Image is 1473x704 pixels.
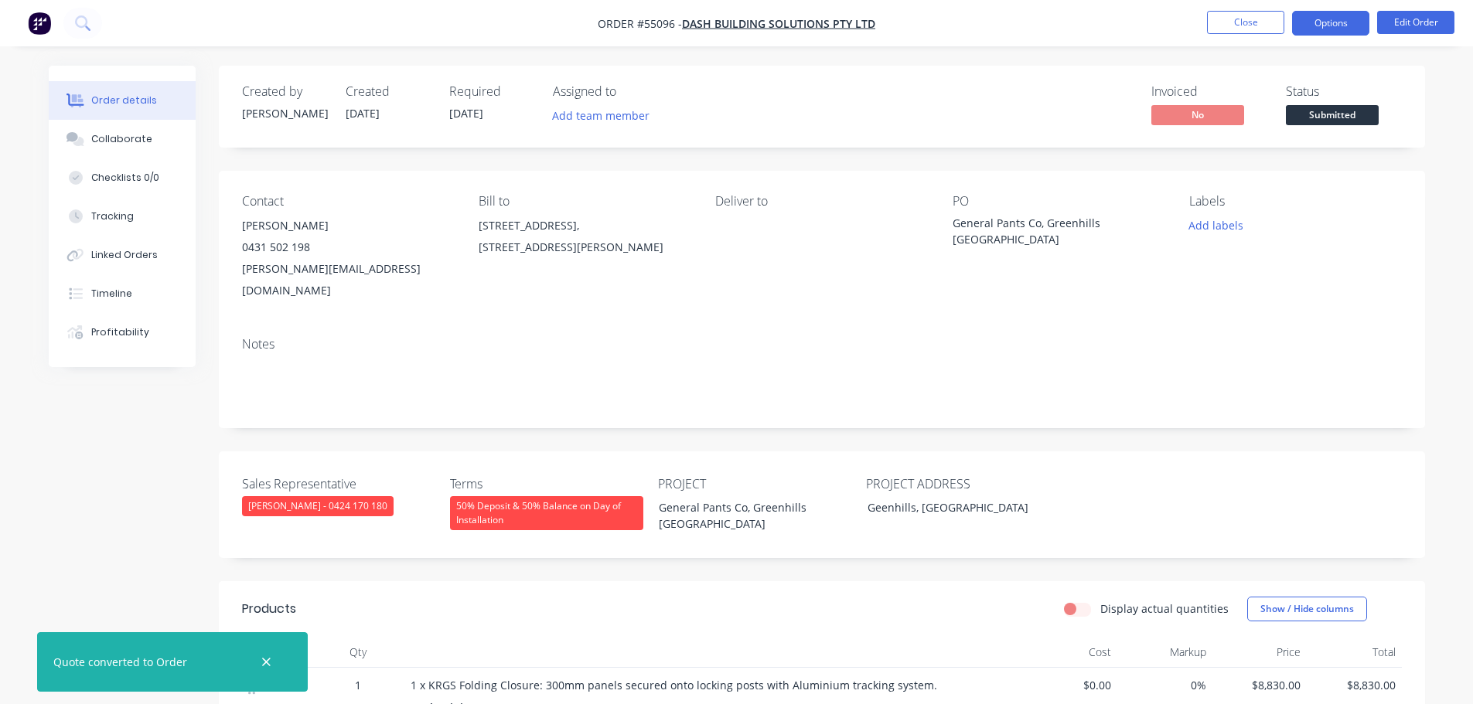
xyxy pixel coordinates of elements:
div: Created [346,84,431,99]
label: Sales Representative [242,474,435,493]
button: Add labels [1181,215,1252,236]
div: [STREET_ADDRESS][PERSON_NAME] [479,236,690,258]
div: Labels [1189,194,1401,209]
button: Edit Order [1377,11,1454,34]
div: 0431 502 198 [242,236,454,258]
button: Order details [49,81,196,120]
div: [PERSON_NAME]0431 502 198[PERSON_NAME][EMAIL_ADDRESS][DOMAIN_NAME] [242,215,454,301]
span: 1 x KRGS Folding Closure: 300mm panels secured onto locking posts with Aluminium tracking system. [411,678,937,692]
button: Close [1207,11,1284,34]
div: Notes [242,337,1402,352]
div: General Pants Co, Greenhills [GEOGRAPHIC_DATA] [953,215,1146,247]
div: General Pants Co, Greenhills [GEOGRAPHIC_DATA] [646,496,840,535]
button: Profitability [49,313,196,352]
span: $0.00 [1029,677,1112,693]
button: Options [1292,11,1369,36]
div: PO [953,194,1164,209]
div: Created by [242,84,327,99]
div: Cost [1023,637,1118,668]
div: Quote converted to Order [53,654,187,670]
div: Assigned to [553,84,708,99]
div: [STREET_ADDRESS], [479,215,690,236]
button: Timeline [49,274,196,313]
button: Checklists 0/0 [49,158,196,197]
div: Geenhills, [GEOGRAPHIC_DATA] [855,496,1048,519]
div: Contact [242,194,454,209]
button: Add team member [553,105,658,126]
div: Markup [1117,637,1212,668]
div: Checklists 0/0 [91,171,159,185]
button: Linked Orders [49,236,196,274]
div: Status [1286,84,1402,99]
label: Display actual quantities [1100,600,1229,617]
div: Deliver to [715,194,927,209]
button: Collaborate [49,120,196,158]
div: Profitability [91,325,149,339]
label: PROJECT [658,474,851,493]
div: [PERSON_NAME] [242,105,327,121]
button: Show / Hide columns [1247,597,1367,621]
div: Timeline [91,287,132,301]
span: 1 [355,677,361,693]
div: Order details [91,94,157,107]
button: Submitted [1286,105,1379,128]
div: Qty [312,637,404,668]
div: Required [449,84,534,99]
a: Dash Building Solutions Pty Ltd [682,16,875,31]
div: Price [1212,637,1308,668]
span: $8,830.00 [1313,677,1396,693]
span: 0% [1124,677,1206,693]
img: Factory [28,12,51,35]
div: Collaborate [91,132,152,146]
span: Submitted [1286,105,1379,124]
div: [STREET_ADDRESS],[STREET_ADDRESS][PERSON_NAME] [479,215,690,264]
div: 50% Deposit & 50% Balance on Day of Installation [450,496,643,530]
span: No [1151,105,1244,124]
div: [PERSON_NAME] - 0424 170 180 [242,496,394,516]
div: Linked Orders [91,248,158,262]
label: PROJECT ADDRESS [866,474,1059,493]
span: [DATE] [449,106,483,121]
label: Terms [450,474,643,493]
span: Order #55096 - [598,16,682,31]
div: Total [1307,637,1402,668]
span: [DATE] [346,106,380,121]
div: Invoiced [1151,84,1267,99]
div: Bill to [479,194,690,209]
div: Tracking [91,209,134,223]
div: [PERSON_NAME][EMAIL_ADDRESS][DOMAIN_NAME] [242,258,454,301]
span: $8,830.00 [1219,677,1301,693]
div: Products [242,600,296,618]
button: Tracking [49,197,196,236]
button: Add team member [544,105,657,126]
div: [PERSON_NAME] [242,215,454,236]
